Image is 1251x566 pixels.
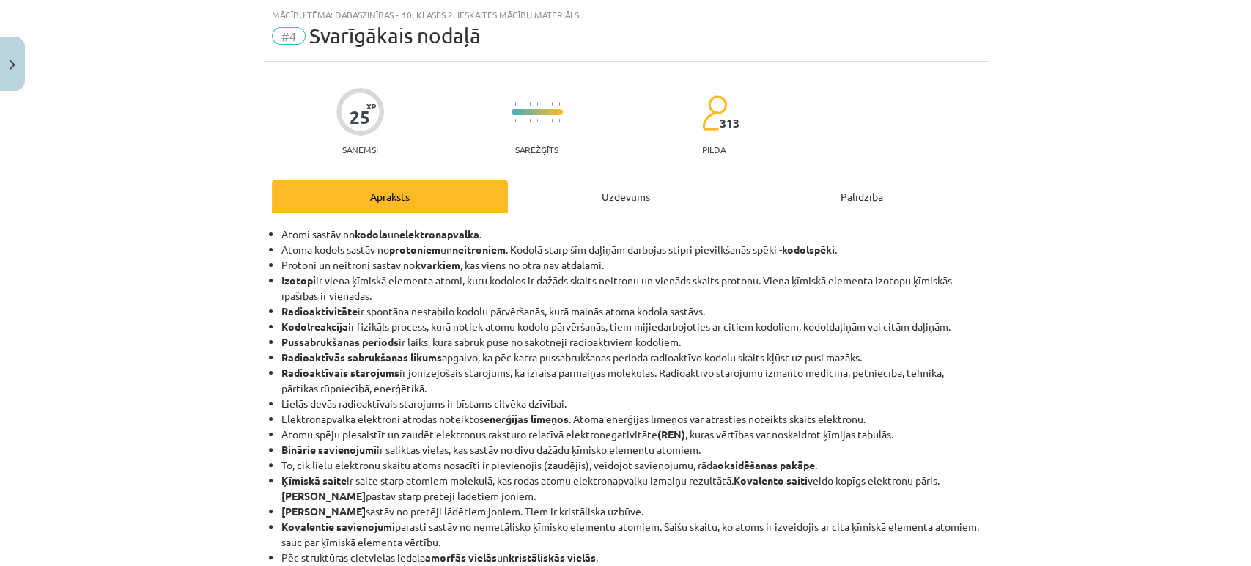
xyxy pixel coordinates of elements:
[415,258,460,271] strong: kvarkiem
[281,227,980,242] li: Atomi sastāv no un .
[272,180,508,213] div: Apraksts
[389,243,440,256] strong: protoniem
[272,27,306,45] span: #4
[529,119,531,122] img: icon-short-line-57e1e144782c952c97e751825c79c345078a6d821885a25fce030b3d8c18986b.svg
[544,119,545,122] img: icon-short-line-57e1e144782c952c97e751825c79c345078a6d821885a25fce030b3d8c18986b.svg
[529,102,531,106] img: icon-short-line-57e1e144782c952c97e751825c79c345078a6d821885a25fce030b3d8c18986b.svg
[281,334,980,350] li: ir laiks, kurā sabrūk puse no sākotnēji radioaktīviem kodoliem.
[734,474,808,487] strong: Kovalento saiti
[514,102,516,106] img: icon-short-line-57e1e144782c952c97e751825c79c345078a6d821885a25fce030b3d8c18986b.svg
[782,243,835,256] strong: kodolspēki
[281,442,980,457] li: ir saliktas vielas, kas sastāv no divu dažādu ķīmisko elementu atomiem.
[281,411,980,427] li: Elektronapvalkā elektroni atrodas noteiktos . Atoma enerģijas līmeņos var atrasties noteikts skai...
[281,319,980,334] li: ir fizikāls process, kurā notiek atomu kodolu pārvēršanās, tiem mijiedarbojoties ar citiem kodoli...
[281,473,980,504] li: ir saite starp atomiem molekulā, kas rodas atomu elektronapvalku izmaiņu rezultātā. veido kopīgs ...
[484,412,569,425] strong: enerģijas līmeņos
[281,427,980,442] li: Atomu spēju piesaistīt un zaudēt elektronus raksturo relatīvā elektronegativitāte , kuras vērtība...
[281,474,347,487] strong: Ķīmiskā saite
[281,550,980,565] li: Pēc struktūras cietvielas iedala un .
[281,320,348,333] strong: Kodolreakcija
[558,102,560,106] img: icon-short-line-57e1e144782c952c97e751825c79c345078a6d821885a25fce030b3d8c18986b.svg
[701,95,727,131] img: students-c634bb4e5e11cddfef0936a35e636f08e4e9abd3cc4e673bd6f9a4125e45ecb1.svg
[281,257,980,273] li: Protoni un neitroni sastāv no , kas viens no otra nav atdalāmi.
[544,102,545,106] img: icon-short-line-57e1e144782c952c97e751825c79c345078a6d821885a25fce030b3d8c18986b.svg
[717,458,815,471] strong: oksidēšanas pakāpe
[336,144,384,155] p: Saņemsi
[281,365,980,396] li: ir jonizējošais starojums, ka izraisa pārmaiņas molekulās. Radioaktīvo starojumu izmanto medicīnā...
[281,304,980,319] li: ir spontāna nestabilo kodolu pārvēršanās, kurā mainās atoma kodola sastāvs.
[366,102,376,110] span: XP
[744,180,980,213] div: Palīdzība
[281,335,399,348] strong: Pussabrukšanas periods
[309,23,481,48] span: Svarīgākais nodaļā
[522,119,523,122] img: icon-short-line-57e1e144782c952c97e751825c79c345078a6d821885a25fce030b3d8c18986b.svg
[281,489,366,502] strong: [PERSON_NAME]
[272,10,980,20] div: Mācību tēma: Dabaszinības - 10. klases 2. ieskaites mācību materiāls
[281,504,366,518] strong: [PERSON_NAME]
[10,60,15,70] img: icon-close-lesson-0947bae3869378f0d4975bcd49f059093ad1ed9edebbc8119c70593378902aed.svg
[281,520,395,533] strong: Kovalentie savienojumi
[508,180,744,213] div: Uzdevums
[281,304,358,317] strong: Radioaktivitāte
[702,144,726,155] p: pilda
[281,396,980,411] li: Lielās devās radioaktīvais starojums ir bīstams cilvēka dzīvībai.
[522,102,523,106] img: icon-short-line-57e1e144782c952c97e751825c79c345078a6d821885a25fce030b3d8c18986b.svg
[281,443,377,456] strong: Binārie savienojumi
[514,119,516,122] img: icon-short-line-57e1e144782c952c97e751825c79c345078a6d821885a25fce030b3d8c18986b.svg
[281,273,980,304] li: ir viena ķīmiskā elementa atomi, kuru kodolos ir dažāds skaits neitronu un vienāds skaits protonu...
[558,119,560,122] img: icon-short-line-57e1e144782c952c97e751825c79c345078a6d821885a25fce030b3d8c18986b.svg
[281,273,316,287] strong: Izotopi
[281,504,980,519] li: sastāv no pretēji lādētiem joniem. Tiem ir kristāliska uzbūve.
[551,119,553,122] img: icon-short-line-57e1e144782c952c97e751825c79c345078a6d821885a25fce030b3d8c18986b.svg
[720,117,739,130] span: 313
[657,427,685,441] strong: (REN)
[355,227,388,240] strong: kodola
[281,242,980,257] li: Atoma kodols sastāv no un . Kodolā starp šīm daļiņām darbojas stipri pievilkšanās spēki - .
[281,366,399,379] strong: Radioaktīvais starojums
[509,551,596,564] strong: kristāliskās vielās
[536,102,538,106] img: icon-short-line-57e1e144782c952c97e751825c79c345078a6d821885a25fce030b3d8c18986b.svg
[515,144,558,155] p: Sarežģīts
[551,102,553,106] img: icon-short-line-57e1e144782c952c97e751825c79c345078a6d821885a25fce030b3d8c18986b.svg
[281,519,980,550] li: parasti sastāv no nemetālisko ķīmisko elementu atomiem. Saišu skaitu, ko atoms ir izveidojis ar c...
[536,119,538,122] img: icon-short-line-57e1e144782c952c97e751825c79c345078a6d821885a25fce030b3d8c18986b.svg
[452,243,506,256] strong: neitroniem
[281,457,980,473] li: To, cik lielu elektronu skaitu atoms nosacīti ir pievienojis (zaudējis), veidojot savienojumu, rā...
[281,350,442,364] strong: Radioaktīvās sabrukšanas likums
[281,350,980,365] li: apgalvo, ka pēc katra pussabrukšanas perioda radioaktīvo kodolu skaits kļūst uz pusi mazāks.
[399,227,479,240] strong: elektronapvalka
[425,551,497,564] strong: amorfās vielās
[350,107,370,128] div: 25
